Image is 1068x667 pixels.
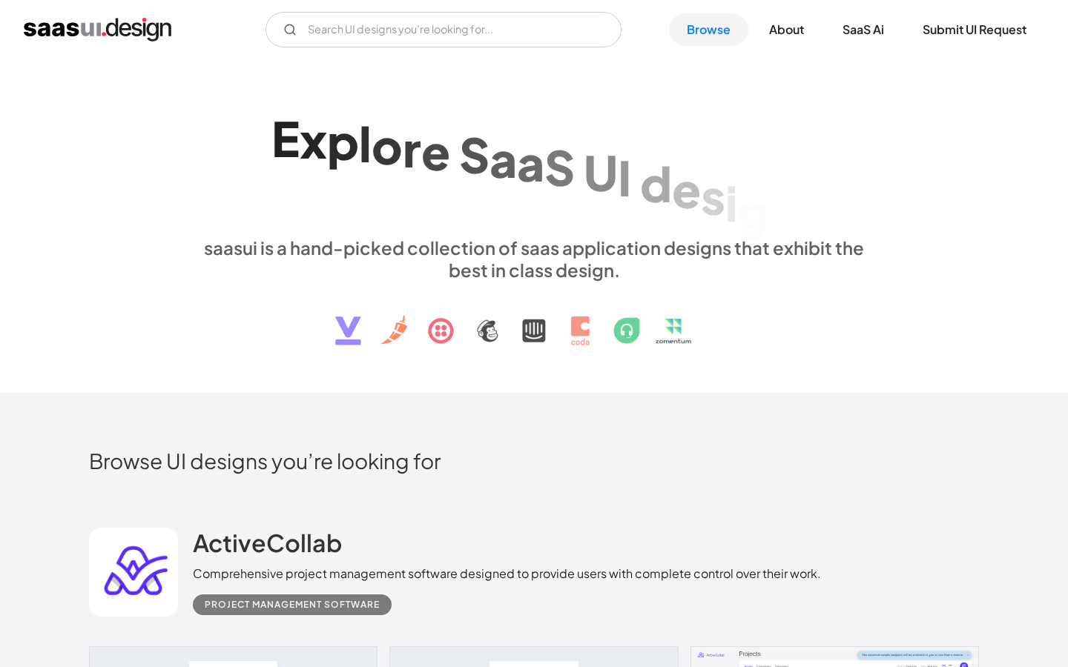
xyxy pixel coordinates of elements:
a: About [751,13,822,46]
div: i [725,174,738,231]
a: home [24,18,171,42]
h1: Explore SaaS UI design patterns & interactions. [193,108,875,222]
div: S [459,126,489,183]
a: SaaS Ai [825,13,902,46]
h2: ActiveCollab [193,528,342,557]
div: p [327,113,359,170]
input: Search UI designs you're looking for... [266,12,622,47]
div: s [701,167,725,225]
div: U [584,144,618,201]
div: x [300,111,327,168]
div: Comprehensive project management software designed to provide users with complete control over th... [193,565,821,583]
div: saasui is a hand-picked collection of saas application designs that exhibit the best in class des... [193,236,875,281]
div: r [403,119,421,176]
a: Submit UI Request [905,13,1044,46]
div: S [544,139,575,196]
div: E [271,110,300,167]
div: I [618,149,631,206]
div: o [372,117,403,174]
div: l [359,114,372,171]
div: e [672,161,701,218]
div: g [738,182,768,239]
div: Project Management Software [205,596,380,614]
a: ActiveCollab [193,528,342,565]
form: Email Form [266,12,622,47]
a: Browse [669,13,748,46]
div: d [640,155,672,212]
h2: Browse UI designs you’re looking for [89,448,979,474]
img: text, icon, saas logo [309,281,759,358]
div: a [517,134,544,191]
div: e [421,122,450,179]
div: a [489,130,517,187]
